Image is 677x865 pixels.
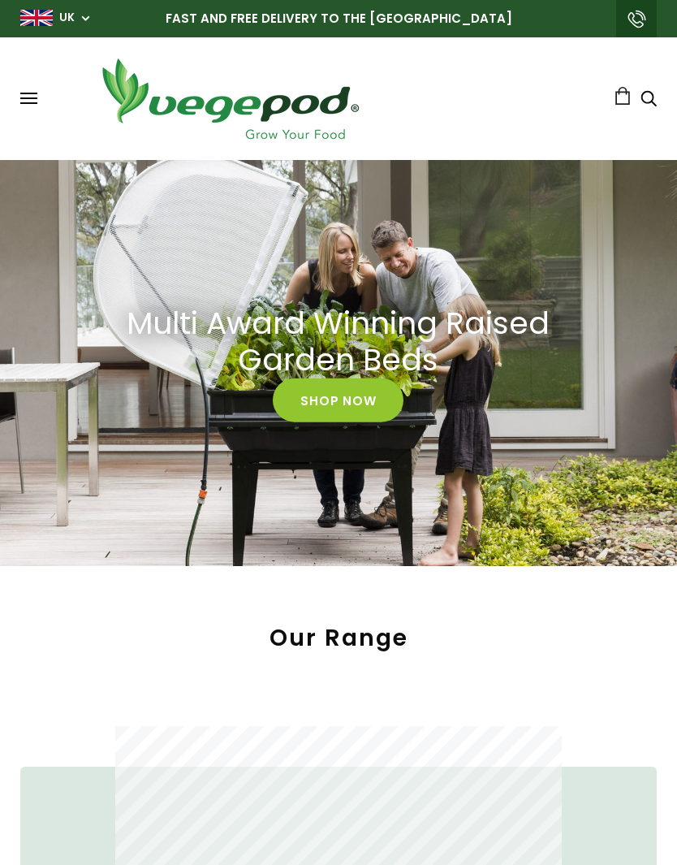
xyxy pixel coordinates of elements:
img: Vegepod [88,54,372,144]
a: Multi Award Winning Raised Garden Beds [71,305,606,378]
a: UK [59,10,75,26]
a: Shop Now [273,378,403,422]
h2: Our Range [20,623,657,653]
a: Search [640,92,657,109]
img: gb_large.png [20,10,53,26]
